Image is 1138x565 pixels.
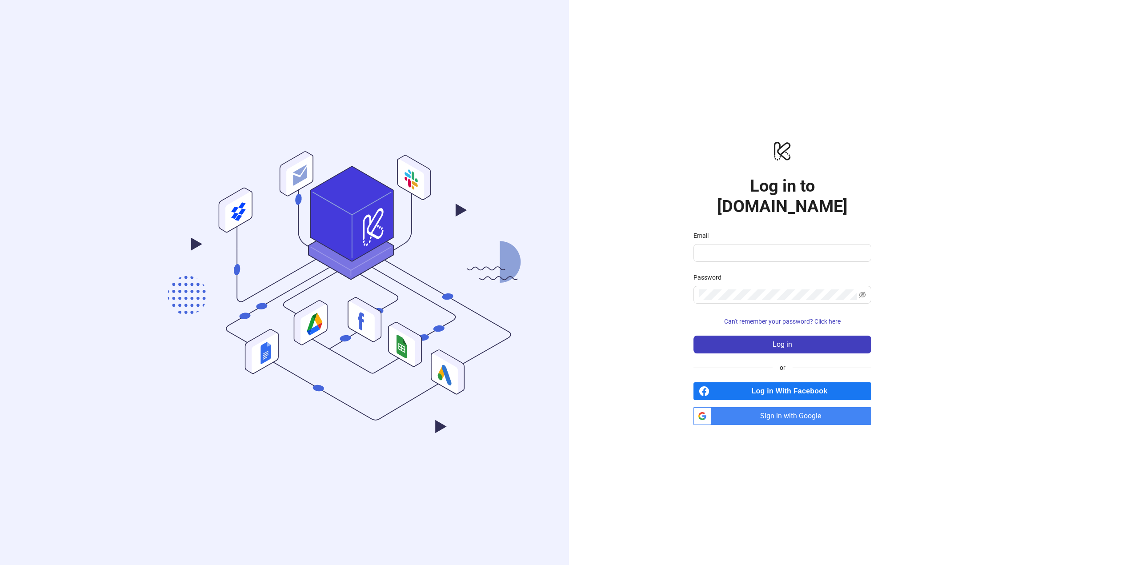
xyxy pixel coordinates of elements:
span: Sign in with Google [715,407,871,425]
span: Log in [773,341,792,349]
h1: Log in to [DOMAIN_NAME] [693,176,871,216]
a: Sign in with Google [693,407,871,425]
a: Can't remember your password? Click here [693,318,871,325]
label: Password [693,272,727,282]
button: Log in [693,336,871,353]
input: Password [699,289,857,300]
span: eye-invisible [859,291,866,298]
span: Can't remember your password? Click here [724,318,841,325]
input: Email [699,248,864,258]
button: Can't remember your password? Click here [693,314,871,329]
label: Email [693,231,714,240]
span: or [773,363,793,373]
a: Log in With Facebook [693,382,871,400]
span: Log in With Facebook [713,382,871,400]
